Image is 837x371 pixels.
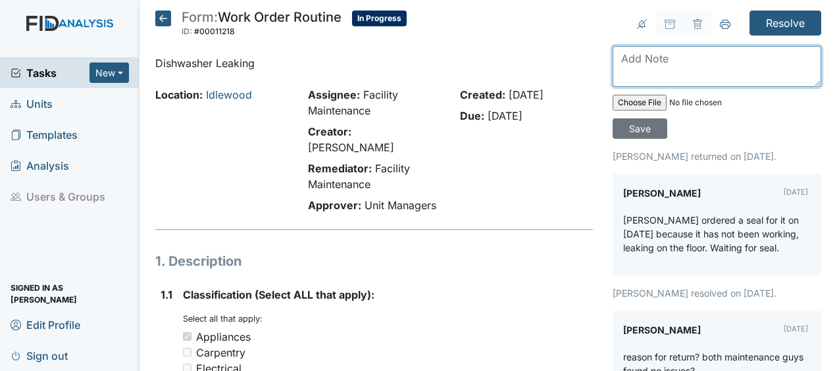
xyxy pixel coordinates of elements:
span: Templates [11,124,78,145]
input: Appliances [183,332,191,341]
label: [PERSON_NAME] [623,321,701,339]
strong: Remediator: [308,162,372,175]
h1: 1. Description [155,251,593,271]
span: Unit Managers [365,199,436,212]
p: [PERSON_NAME] resolved on [DATE]. [613,286,821,300]
p: [PERSON_NAME] ordered a seal for it on [DATE] because it has not been working, leaking on the flo... [623,213,811,255]
span: [PERSON_NAME] [308,141,394,154]
div: Carpentry [196,345,245,360]
strong: Approver: [308,199,361,212]
strong: Creator: [308,125,351,138]
input: Carpentry [183,348,191,357]
span: In Progress [352,11,407,26]
input: Resolve [749,11,821,36]
input: Save [613,118,667,139]
div: Work Order Routine [182,11,342,39]
label: 1.1 [161,287,172,303]
span: ID: [182,26,192,36]
strong: Location: [155,88,203,101]
strong: Assignee: [308,88,360,101]
span: Classification (Select ALL that apply): [183,288,374,301]
a: Tasks [11,65,89,81]
p: [PERSON_NAME] returned on [DATE]. [613,149,821,163]
strong: Created: [460,88,505,101]
span: Units [11,93,53,114]
span: #00011218 [194,26,235,36]
label: [PERSON_NAME] [623,184,701,203]
p: Dishwasher Leaking [155,55,593,71]
span: Signed in as [PERSON_NAME] [11,284,129,304]
button: New [89,62,129,83]
small: [DATE] [784,187,808,197]
span: [DATE] [509,88,544,101]
div: Appliances [196,329,251,345]
span: Form: [182,9,218,25]
small: [DATE] [784,324,808,334]
span: [DATE] [488,109,522,122]
a: Idlewood [206,88,252,101]
span: Analysis [11,155,69,176]
strong: Due: [460,109,484,122]
span: Sign out [11,345,68,366]
span: Edit Profile [11,314,80,335]
small: Select all that apply: [183,314,263,324]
